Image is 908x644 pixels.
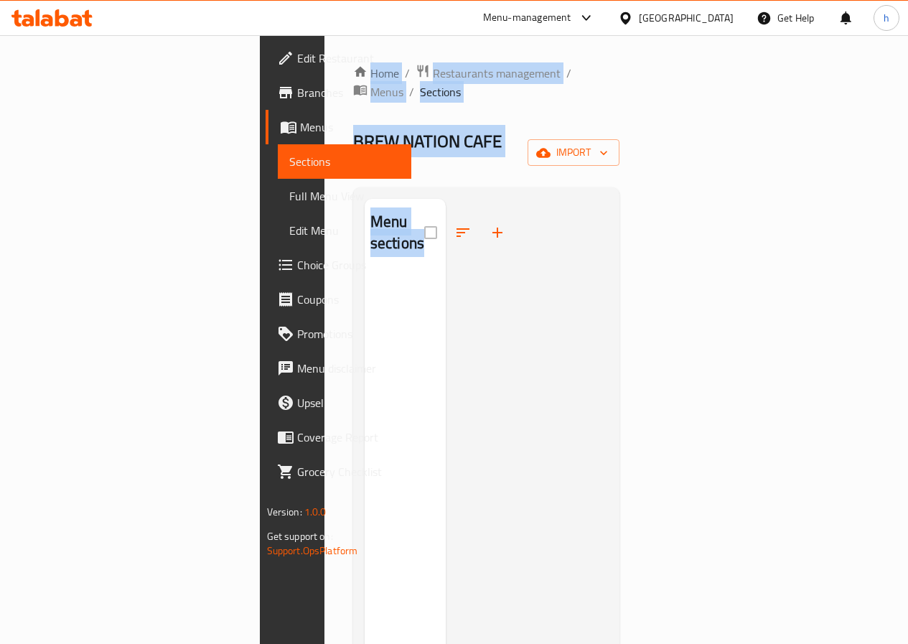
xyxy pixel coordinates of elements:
span: Full Menu View [289,187,400,205]
a: Coupons [266,282,411,317]
span: Choice Groups [297,256,400,274]
span: Coupons [297,291,400,308]
a: Coverage Report [266,420,411,454]
a: Full Menu View [278,179,411,213]
span: BREW NATION CAFE [353,125,502,157]
button: Add section [480,215,515,250]
span: Version: [267,503,302,521]
div: Menu-management [483,9,571,27]
nav: Menu sections [365,267,446,279]
a: Promotions [266,317,411,351]
span: Sections [289,153,400,170]
nav: breadcrumb [353,64,620,101]
span: Upsell [297,394,400,411]
li: / [409,83,414,101]
li: / [566,65,571,82]
span: Menus [300,118,400,136]
span: import [539,144,608,162]
a: Menu disclaimer [266,351,411,386]
span: Sections [420,83,461,101]
a: Edit Restaurant [266,41,411,75]
button: import [528,139,619,166]
a: Choice Groups [266,248,411,282]
span: Promotions [297,325,400,342]
span: Grocery Checklist [297,463,400,480]
a: Menus [266,110,411,144]
a: Branches [266,75,411,110]
a: Restaurants management [416,64,561,83]
span: Menu disclaimer [297,360,400,377]
span: h [884,10,889,26]
span: Restaurants management [433,65,561,82]
a: Edit Menu [278,213,411,248]
span: 1.0.0 [304,503,327,521]
div: [GEOGRAPHIC_DATA] [639,10,734,26]
a: Support.OpsPlatform [267,541,358,560]
span: Coverage Report [297,429,400,446]
span: Edit Restaurant [297,50,400,67]
span: Get support on: [267,527,333,546]
a: Grocery Checklist [266,454,411,489]
span: Edit Menu [289,222,400,239]
a: Upsell [266,386,411,420]
span: Branches [297,84,400,101]
a: Sections [278,144,411,179]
